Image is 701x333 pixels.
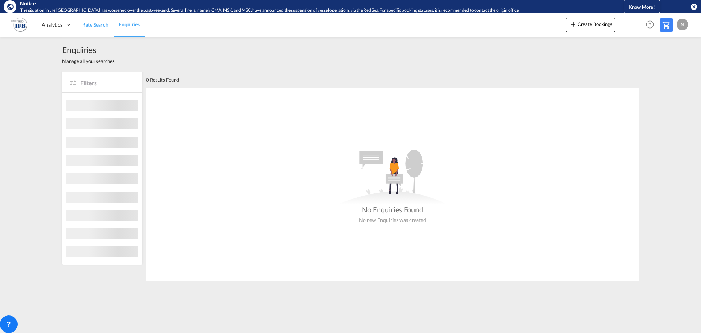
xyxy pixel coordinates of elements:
[566,18,615,32] button: icon-plus 400-fgCreate Bookings
[338,150,447,204] md-icon: assets/icons/custom/empty_quotes.svg
[7,3,14,10] md-icon: icon-earth
[677,19,688,30] div: N
[644,18,656,31] span: Help
[629,4,655,10] span: Know More!
[80,79,135,87] span: Filters
[146,72,179,88] div: 0 Results Found
[119,21,140,27] span: Enquiries
[82,22,108,28] span: Rate Search
[644,18,660,31] div: Help
[359,215,426,224] div: No new Enquiries was created
[62,44,115,56] span: Enquiries
[569,20,578,29] md-icon: icon-plus 400-fg
[42,21,62,29] span: Analytics
[62,58,115,64] span: Manage all your searches
[37,13,77,37] div: Analytics
[11,16,27,33] img: b628ab10256c11eeb52753acbc15d091.png
[690,3,697,10] button: icon-close-circle
[20,7,593,14] div: The situation in the Red Sea has worsened over the past weekend. Several liners, namely CMA, MSK,...
[362,204,423,215] div: No Enquiries Found
[77,13,114,37] a: Rate Search
[114,13,145,37] a: Enquiries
